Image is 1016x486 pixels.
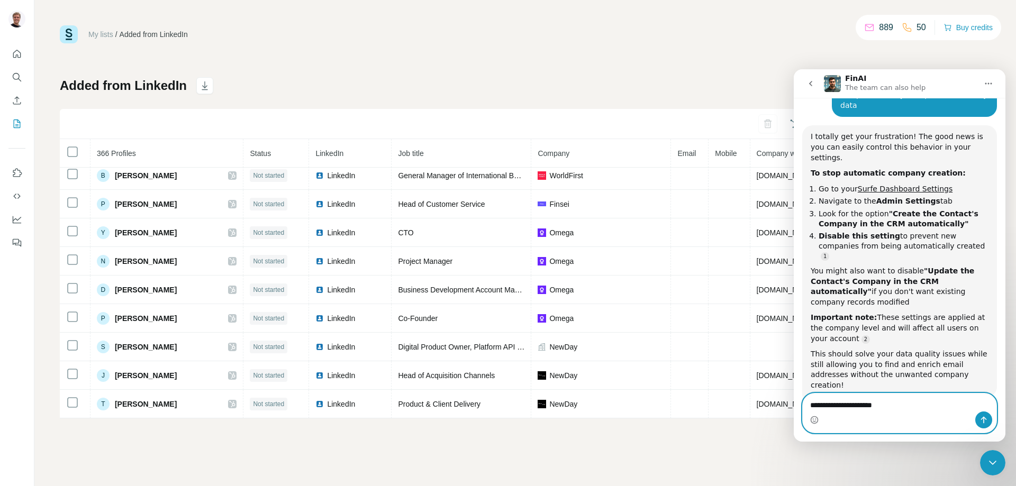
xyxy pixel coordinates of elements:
[398,343,542,351] span: Digital Product Owner, Platform API Product
[8,187,25,206] button: Use Surfe API
[315,371,324,380] img: LinkedIn logo
[794,69,1005,442] iframe: Intercom live chat
[398,257,452,265] span: Project Manager
[538,286,546,294] img: company-logo
[315,257,324,265] img: LinkedIn logo
[315,314,324,323] img: LinkedIn logo
[398,228,413,237] span: CTO
[97,198,110,210] div: P
[398,171,539,180] span: General Manager of International Business
[677,149,696,158] span: Email
[250,149,271,158] span: Status
[757,171,816,180] span: [DOMAIN_NAME]
[538,257,546,265] img: company-logo
[327,170,355,181] span: LinkedIn
[549,256,574,267] span: Omega
[8,68,25,87] button: Search
[398,200,485,208] span: Head of Customer Service
[315,228,324,237] img: LinkedIn logo
[398,314,438,323] span: Co-Founder
[757,200,816,208] span: [DOMAIN_NAME]
[757,314,816,323] span: [DOMAIN_NAME]
[253,314,284,323] span: Not started
[917,21,926,34] p: 50
[538,400,546,408] img: company-logo
[757,228,816,237] span: [DOMAIN_NAME]
[253,285,284,295] span: Not started
[97,341,110,353] div: S
[115,199,177,209] span: [PERSON_NAME]
[327,285,355,295] span: LinkedIn
[8,11,25,27] img: Avatar
[97,369,110,382] div: J
[757,400,816,408] span: [DOMAIN_NAME]
[315,343,324,351] img: LinkedIn logo
[8,91,25,110] button: Enrich CSV
[538,314,546,323] img: company-logo
[253,256,284,266] span: Not started
[327,199,355,209] span: LinkedIn
[115,370,177,381] span: [PERSON_NAME]
[8,44,25,63] button: Quick start
[315,149,343,158] span: LinkedIn
[120,29,188,40] div: Added from LinkedIn
[253,171,284,180] span: Not started
[60,77,187,94] h1: Added from LinkedIn
[398,400,480,408] span: Product & Client Delivery
[398,286,533,294] span: Business Development Account Manager
[315,171,324,180] img: LinkedIn logo
[115,227,177,238] span: [PERSON_NAME]
[549,313,574,324] span: Omega
[315,286,324,294] img: LinkedIn logo
[253,199,284,209] span: Not started
[398,149,423,158] span: Job title
[980,450,1005,475] iframe: Intercom live chat
[538,201,546,206] img: company-logo
[327,227,355,238] span: LinkedIn
[538,149,569,158] span: Company
[549,199,569,209] span: Finsei
[549,342,577,352] span: NewDay
[115,399,177,409] span: [PERSON_NAME]
[757,286,816,294] span: [DOMAIN_NAME]
[115,342,177,352] span: [PERSON_NAME]
[757,371,816,380] span: [DOMAIN_NAME]
[97,312,110,325] div: P
[60,25,78,43] img: Surfe Logo
[115,285,177,295] span: [PERSON_NAME]
[757,257,816,265] span: [DOMAIN_NAME]
[8,233,25,252] button: Feedback
[253,342,284,352] span: Not started
[327,313,355,324] span: LinkedIn
[944,20,993,35] button: Buy credits
[538,228,546,237] img: company-logo
[549,399,577,409] span: NewDay
[8,114,25,133] button: My lists
[97,169,110,182] div: B
[115,313,177,324] span: [PERSON_NAME]
[115,29,117,40] li: /
[315,200,324,208] img: LinkedIn logo
[327,370,355,381] span: LinkedIn
[538,171,546,180] img: company-logo
[327,399,355,409] span: LinkedIn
